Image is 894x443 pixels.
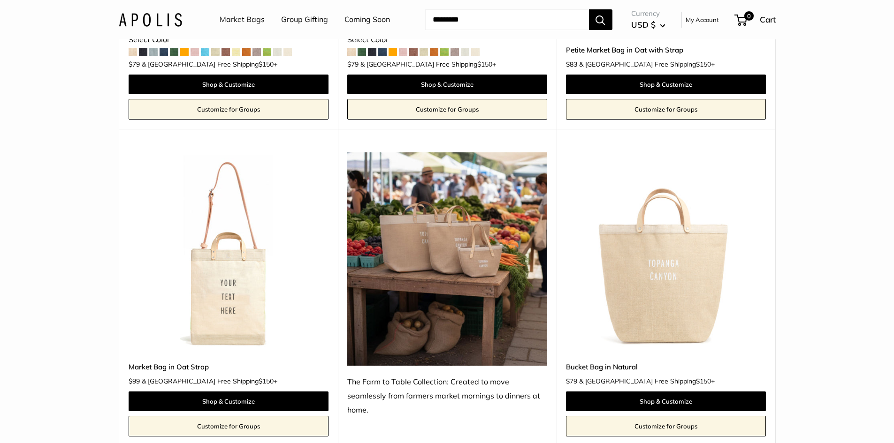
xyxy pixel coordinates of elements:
[360,61,496,68] span: & [GEOGRAPHIC_DATA] Free Shipping +
[566,391,766,411] a: Shop & Customize
[129,75,329,94] a: Shop & Customize
[696,377,711,385] span: $150
[425,9,589,30] input: Search...
[566,99,766,120] a: Customize for Groups
[347,152,547,366] img: The Farm to Table Collection: Created to move seamlessly from farmers market mornings to dinners ...
[566,416,766,436] a: Customize for Groups
[142,378,277,384] span: & [GEOGRAPHIC_DATA] Free Shipping +
[129,152,329,352] img: Market Bag in Oat Strap
[696,60,711,68] span: $150
[589,9,612,30] button: Search
[566,361,766,372] a: Bucket Bag in Natural
[631,20,656,30] span: USD $
[129,416,329,436] a: Customize for Groups
[347,99,547,120] a: Customize for Groups
[344,13,390,27] a: Coming Soon
[129,33,329,47] div: Select Color
[220,13,265,27] a: Market Bags
[281,13,328,27] a: Group Gifting
[259,60,274,68] span: $150
[631,7,665,20] span: Currency
[566,152,766,352] a: Bucket Bag in NaturalBucket Bag in Natural
[119,13,182,26] img: Apolis
[347,60,359,68] span: $79
[347,33,547,47] div: Select Color
[129,99,329,120] a: Customize for Groups
[566,377,577,385] span: $79
[744,11,753,21] span: 0
[129,60,140,68] span: $79
[259,377,274,385] span: $150
[142,61,277,68] span: & [GEOGRAPHIC_DATA] Free Shipping +
[129,377,140,385] span: $99
[477,60,492,68] span: $150
[129,361,329,372] a: Market Bag in Oat Strap
[129,152,329,352] a: Market Bag in Oat StrapMarket Bag in Oat Strap
[347,375,547,417] div: The Farm to Table Collection: Created to move seamlessly from farmers market mornings to dinners ...
[566,45,766,55] a: Petite Market Bag in Oat with Strap
[735,12,776,27] a: 0 Cart
[566,75,766,94] a: Shop & Customize
[566,60,577,68] span: $83
[347,75,547,94] a: Shop & Customize
[631,17,665,32] button: USD $
[760,15,776,24] span: Cart
[686,14,719,25] a: My Account
[579,61,715,68] span: & [GEOGRAPHIC_DATA] Free Shipping +
[579,378,715,384] span: & [GEOGRAPHIC_DATA] Free Shipping +
[129,391,329,411] a: Shop & Customize
[566,152,766,352] img: Bucket Bag in Natural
